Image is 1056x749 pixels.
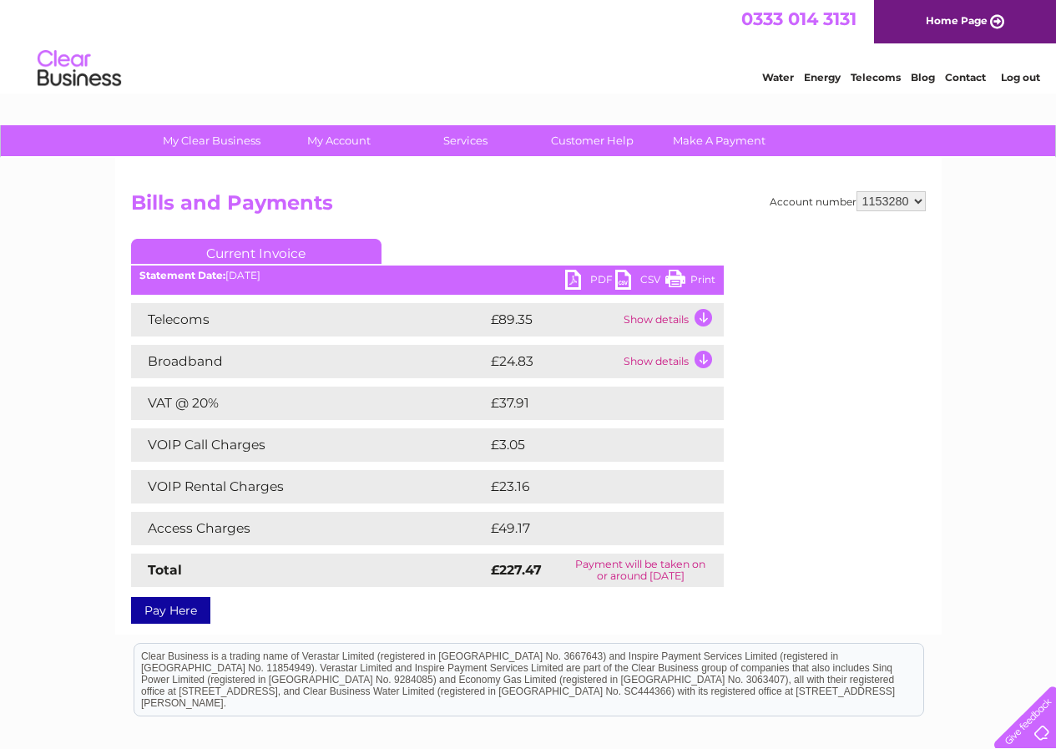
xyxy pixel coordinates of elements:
a: CSV [615,270,665,294]
td: £24.83 [487,345,619,378]
a: Make A Payment [650,125,788,156]
div: Account number [770,191,926,211]
div: [DATE] [131,270,724,281]
a: Water [762,71,794,84]
td: Telecoms [131,303,487,337]
a: My Account [270,125,407,156]
td: £49.17 [487,512,689,545]
a: 0333 014 3131 [741,8,856,29]
td: Show details [619,345,724,378]
td: £23.16 [487,470,689,504]
td: Access Charges [131,512,487,545]
a: Log out [1001,71,1040,84]
a: Energy [804,71,841,84]
strong: Total [148,562,182,578]
td: £37.91 [487,387,688,420]
td: VAT @ 20% [131,387,487,420]
img: logo.png [37,43,122,94]
a: Current Invoice [131,239,381,264]
a: PDF [565,270,615,294]
td: Broadband [131,345,487,378]
a: Telecoms [851,71,901,84]
h2: Bills and Payments [131,191,926,223]
a: Print [665,270,715,294]
td: VOIP Call Charges [131,428,487,462]
td: £3.05 [487,428,685,462]
a: Blog [911,71,935,84]
td: £89.35 [487,303,619,337]
td: VOIP Rental Charges [131,470,487,504]
td: Payment will be taken on or around [DATE] [558,554,724,587]
strong: £227.47 [491,562,542,578]
b: Statement Date: [139,269,225,281]
a: Pay Here [131,597,210,624]
a: Contact [945,71,986,84]
div: Clear Business is a trading name of Verastar Limited (registered in [GEOGRAPHIC_DATA] No. 3667643... [134,9,923,81]
td: Show details [619,303,724,337]
a: Services [397,125,534,156]
a: My Clear Business [143,125,280,156]
a: Customer Help [523,125,661,156]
